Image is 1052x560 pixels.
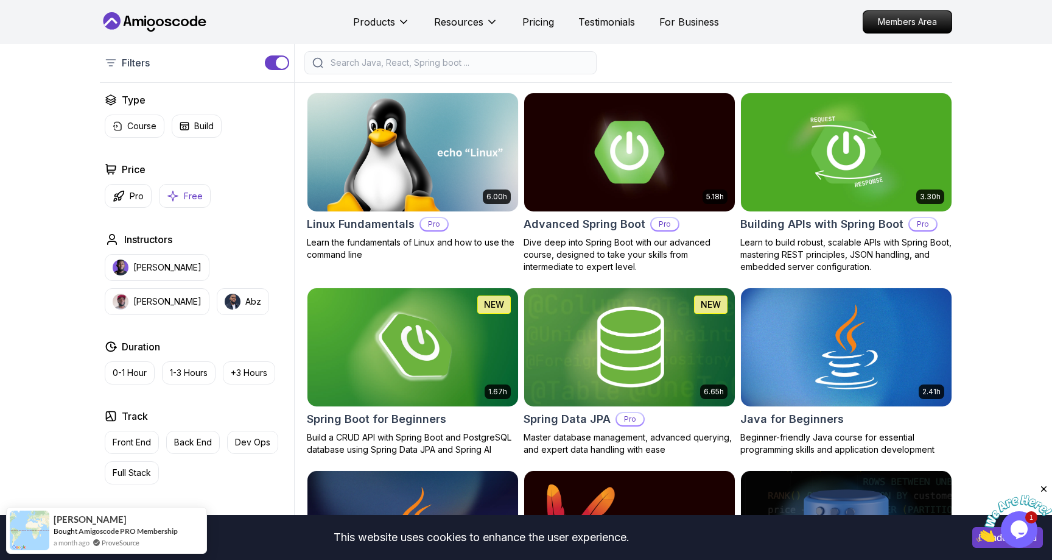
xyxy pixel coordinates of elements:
[235,436,270,448] p: Dev Ops
[122,55,150,70] p: Filters
[102,537,139,548] a: ProveSource
[522,15,554,29] a: Pricing
[105,288,209,315] button: instructor img[PERSON_NAME]
[524,236,735,273] p: Dive deep into Spring Boot with our advanced course, designed to take your skills from intermedia...
[133,296,202,308] p: [PERSON_NAME]
[524,411,611,428] h2: Spring Data JPA
[740,431,952,456] p: Beginner-friendly Java course for essential programming skills and application development
[741,288,952,406] img: Java for Beginners card
[122,409,148,424] h2: Track
[133,261,202,274] p: [PERSON_NAME]
[486,192,507,202] p: 6.00h
[105,254,209,281] button: instructor img[PERSON_NAME]
[113,294,128,310] img: instructor img
[159,184,211,208] button: Free
[113,467,151,479] p: Full Stack
[122,162,146,177] h2: Price
[353,15,410,39] button: Products
[434,15,498,39] button: Resources
[307,411,446,428] h2: Spring Boot for Beginners
[863,10,952,34] a: Members Area
[863,11,952,33] p: Members Area
[740,236,952,273] p: Learn to build robust, scalable APIs with Spring Boot, mastering REST principles, JSON handling, ...
[578,15,635,29] a: Testimonials
[307,216,415,233] h2: Linux Fundamentals
[524,288,735,456] a: Spring Data JPA card6.65hNEWSpring Data JPAProMaster database management, advanced querying, and ...
[231,367,267,379] p: +3 Hours
[421,218,447,230] p: Pro
[524,288,735,406] img: Spring Data JPA card
[105,115,164,138] button: Course
[105,361,155,385] button: 0-1 Hour
[245,296,261,308] p: Abz
[307,288,518,406] img: Spring Boot for Beginners card
[172,115,222,138] button: Build
[217,288,269,315] button: instructor imgAbz
[922,387,941,397] p: 2.41h
[972,527,1043,548] button: Accept cookies
[524,93,735,211] img: Advanced Spring Boot card
[223,361,275,385] button: +3 Hours
[122,339,160,354] h2: Duration
[353,15,395,29] p: Products
[920,192,941,202] p: 3.30h
[307,431,519,456] p: Build a CRUD API with Spring Boot and PostgreSQL database using Spring Data JPA and Spring AI
[701,299,721,311] p: NEW
[484,299,504,311] p: NEW
[54,537,89,548] span: a month ago
[166,431,220,454] button: Back End
[225,294,240,310] img: instructor img
[524,431,735,456] p: Master database management, advanced querying, and expert data handling with ease
[524,93,735,273] a: Advanced Spring Boot card5.18hAdvanced Spring BootProDive deep into Spring Boot with our advanced...
[105,431,159,454] button: Front End
[174,436,212,448] p: Back End
[227,431,278,454] button: Dev Ops
[307,288,519,456] a: Spring Boot for Beginners card1.67hNEWSpring Boot for BeginnersBuild a CRUD API with Spring Boot ...
[434,15,483,29] p: Resources
[113,367,147,379] p: 0-1 Hour
[706,192,724,202] p: 5.18h
[9,524,954,551] div: This website uses cookies to enhance the user experience.
[105,461,159,484] button: Full Stack
[122,93,146,107] h2: Type
[54,526,77,536] span: Bought
[617,413,643,425] p: Pro
[307,236,519,261] p: Learn the fundamentals of Linux and how to use the command line
[307,93,519,261] a: Linux Fundamentals card6.00hLinux FundamentalsProLearn the fundamentals of Linux and how to use t...
[659,15,719,29] a: For Business
[307,93,518,211] img: Linux Fundamentals card
[170,367,208,379] p: 1-3 Hours
[704,387,724,397] p: 6.65h
[740,288,952,456] a: Java for Beginners card2.41hJava for BeginnersBeginner-friendly Java course for essential program...
[184,190,203,202] p: Free
[113,260,128,275] img: instructor img
[54,514,127,525] span: [PERSON_NAME]
[741,93,952,211] img: Building APIs with Spring Boot card
[977,484,1052,542] iframe: chat widget
[740,411,844,428] h2: Java for Beginners
[651,218,678,230] p: Pro
[910,218,936,230] p: Pro
[488,387,507,397] p: 1.67h
[740,216,903,233] h2: Building APIs with Spring Boot
[124,232,172,247] h2: Instructors
[162,361,216,385] button: 1-3 Hours
[127,120,156,132] p: Course
[194,120,214,132] p: Build
[113,436,151,448] p: Front End
[524,216,645,233] h2: Advanced Spring Boot
[130,190,144,202] p: Pro
[328,57,589,69] input: Search Java, React, Spring boot ...
[79,526,178,536] a: Amigoscode PRO Membership
[10,511,49,550] img: provesource social proof notification image
[105,184,152,208] button: Pro
[740,93,952,273] a: Building APIs with Spring Boot card3.30hBuilding APIs with Spring BootProLearn to build robust, s...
